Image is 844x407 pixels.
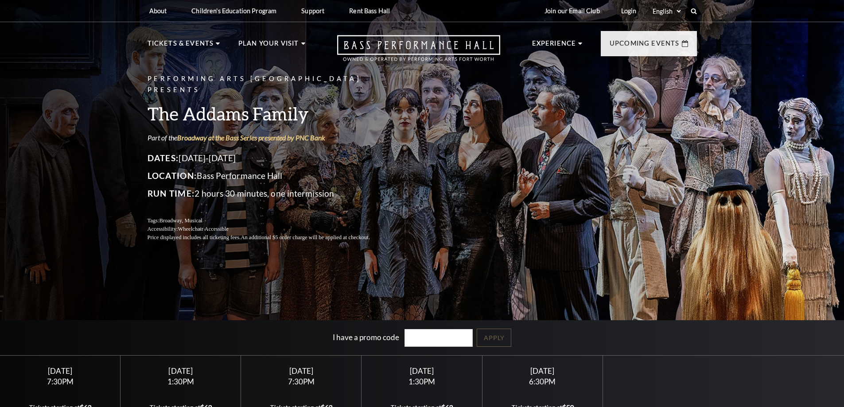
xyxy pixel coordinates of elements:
div: 7:30PM [252,378,351,385]
div: [DATE] [372,366,471,376]
div: 1:30PM [372,378,471,385]
div: [DATE] [493,366,592,376]
p: Upcoming Events [610,38,680,54]
h3: The Addams Family [148,102,391,125]
span: Broadway, Musical [159,217,202,224]
div: [DATE] [11,366,110,376]
p: Rent Bass Hall [349,7,390,15]
p: 2 hours 30 minutes, one intermission [148,186,391,201]
p: Accessibility: [148,225,391,233]
p: Part of the [148,133,391,143]
p: Performing Arts [GEOGRAPHIC_DATA] Presents [148,74,391,96]
div: 1:30PM [131,378,230,385]
p: Support [301,7,324,15]
p: Bass Performance Hall [148,169,391,183]
p: Tags: [148,217,391,225]
div: 7:30PM [11,378,110,385]
p: Experience [532,38,576,54]
span: Location: [148,171,197,181]
label: I have a promo code [333,332,399,341]
p: Plan Your Visit [238,38,299,54]
p: Price displayed includes all ticketing fees. [148,233,391,242]
p: About [149,7,167,15]
span: Dates: [148,153,179,163]
div: [DATE] [252,366,351,376]
p: Children's Education Program [191,7,276,15]
span: Run Time: [148,188,195,198]
div: 6:30PM [493,378,592,385]
select: Select: [651,7,682,16]
p: Tickets & Events [148,38,214,54]
p: [DATE]-[DATE] [148,151,391,165]
span: An additional $5 order charge will be applied at checkout. [241,234,369,240]
span: Wheelchair Accessible [178,226,228,232]
div: [DATE] [131,366,230,376]
a: Broadway at the Bass Series presented by PNC Bank [177,133,325,142]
